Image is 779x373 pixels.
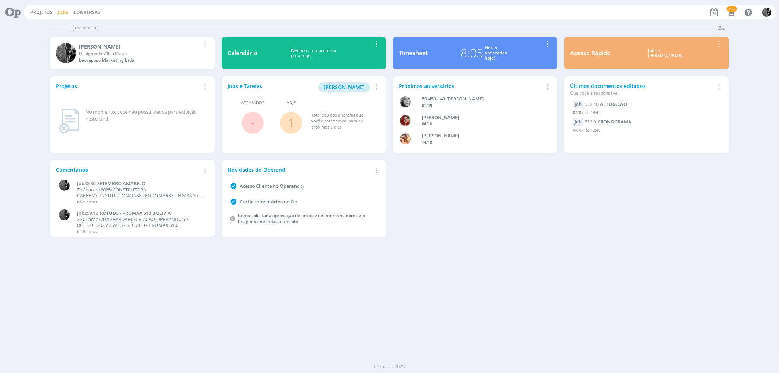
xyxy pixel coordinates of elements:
div: Total de Jobs e Tarefas que você é responsável para os próximos 7 dias [311,112,373,130]
span: CRONOGRAMA [597,118,631,125]
span: [PERSON_NAME] [324,84,365,91]
span: 01/09 [422,103,432,108]
span: SETEMBRO AMARELO [97,180,145,187]
img: V [400,133,411,144]
a: Projetos [30,9,53,15]
a: Conversas [73,9,100,15]
div: 04/07, às 13:42 [573,108,720,119]
div: Que você é responsável [570,90,714,96]
div: Comentários [56,166,200,174]
div: Acesso Rápido [570,49,611,57]
a: 552.9CRONOGRAMA [585,118,631,125]
span: Dashboard [72,25,99,31]
img: G [400,115,411,126]
img: P [59,180,70,191]
div: No momento, você não possui dados para exibição neste card. [85,109,206,123]
div: Calendário [228,49,257,57]
a: [PERSON_NAME] [318,83,370,90]
span: @Gabriela [125,198,148,205]
a: Job259.18RÓTULO - PROMAX S10 BOLÍVIA [77,210,205,216]
div: Últimos documentos editados [570,82,714,96]
span: +99 [727,6,737,12]
div: Job [573,118,583,126]
a: 552.10ALTERAÇÃO [585,101,627,107]
div: Jobs e Tarefas [228,82,372,92]
span: 552.9 [585,119,596,125]
span: RÓTULO - PROMAX S10 BOLÍVIA [100,210,171,216]
p: Z:\Criacao\2025\CONSTRUTORA CAPREM\_INSTITUCIONAL\88 - ENDOMARKETING\88.36 - SETEMBRO AMARELO [77,187,205,198]
span: 88.36 [84,180,96,187]
span: @Suelen [110,228,129,234]
img: P [59,209,70,220]
div: GIOVANA DE OLIVEIRA PERSINOTI [422,114,540,121]
span: Hoje [286,100,296,106]
a: 1 [288,115,294,130]
div: 8:05 [461,44,483,62]
div: Projetos [56,82,200,90]
img: dashboard_not_found.png [59,109,80,133]
span: 14/10 [422,140,432,145]
a: Job88.36SETEMBRO AMARELO [77,181,205,187]
div: Novidades do Operand [228,166,372,174]
a: P[PERSON_NAME]Designer Gráfico PlenoLeoraposo Marketing Ltda. [50,37,214,69]
div: Horas apontadas hoje! [485,45,507,61]
span: Atrasados [241,100,264,106]
div: Jobs > [PERSON_NAME] [616,48,714,58]
div: Nenhum compromisso para hoje! [257,48,372,58]
span: há 2 horas [77,199,97,205]
span: 3 [327,112,329,118]
a: Curtir comentários no Op [240,198,297,205]
button: Jobs [56,9,70,15]
span: 04/10 [422,121,432,126]
a: Acesso Cliente no Operand :) [240,183,304,189]
div: Job [573,101,583,108]
img: J [400,96,411,107]
img: P [762,8,771,17]
div: 50.459.140 JANAÍNA LUNA FERRO [422,95,540,103]
a: Como solicitar a aprovação de peças e inserir marcadores em imagens anexadas a um job? [238,212,365,225]
span: 259.18 [84,210,98,216]
div: Próximos aniversários [399,82,543,90]
button: Conversas [71,9,102,15]
p: Z:\Criacao\2025\BARDAHL\CRIAÇÃO OPERAND\259 RÓTULO 2025\259.18 - RÓTULO - PROMAX S10 BOLÍVIA\Baixa [77,217,205,228]
span: - [251,115,255,130]
span: ALTERAÇÃO [600,101,627,107]
img: P [56,43,76,63]
button: +99 [723,6,738,19]
button: Projetos [28,9,55,15]
a: Timesheet8:05Horasapontadashoje! [393,37,557,69]
span: 552.10 [585,101,599,107]
button: [PERSON_NAME] [318,82,370,92]
button: P [762,6,772,19]
span: há 9 horas [77,229,97,234]
div: 04/07, às 13:40 [573,126,720,136]
a: Jobs [58,9,68,15]
div: VICTOR MIRON COUTO [422,132,540,140]
div: Timesheet [399,49,428,57]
